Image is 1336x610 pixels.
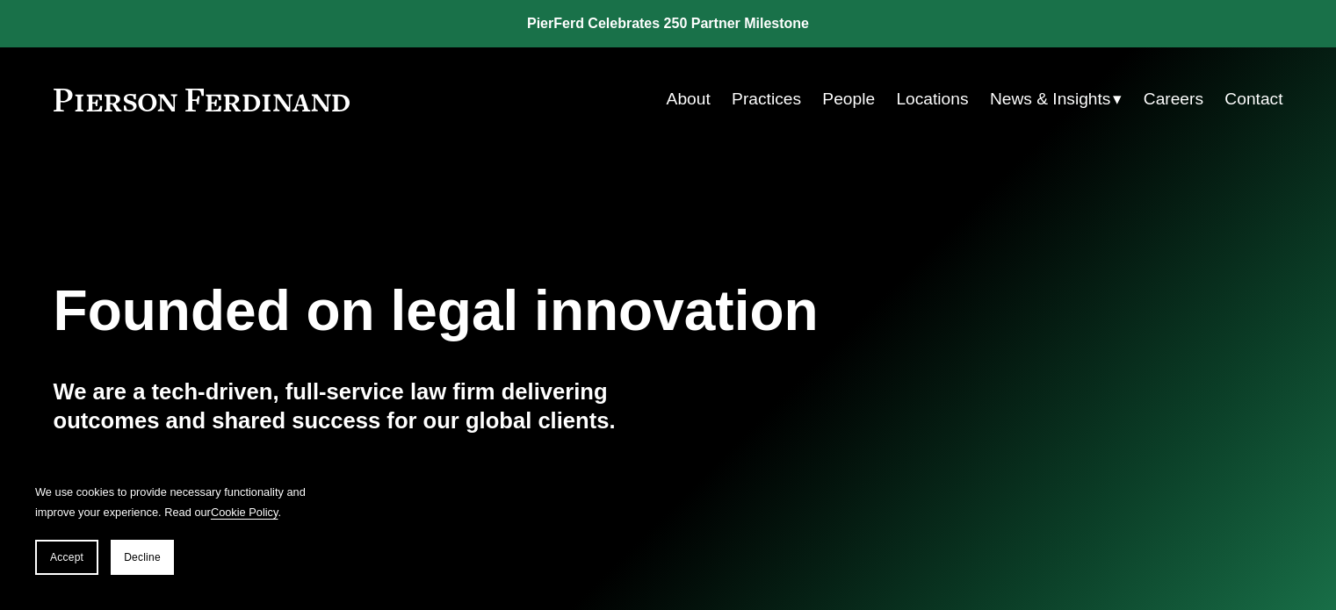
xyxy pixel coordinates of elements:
p: We use cookies to provide necessary functionality and improve your experience. Read our . [35,482,316,522]
h1: Founded on legal innovation [54,279,1079,343]
h4: We are a tech-driven, full-service law firm delivering outcomes and shared success for our global... [54,377,668,434]
section: Cookie banner [18,464,334,592]
button: Decline [111,540,174,575]
span: Decline [124,551,161,563]
a: People [822,83,875,116]
a: Practices [732,83,801,116]
a: Locations [896,83,968,116]
a: folder dropdown [990,83,1123,116]
span: Accept [50,551,83,563]
button: Accept [35,540,98,575]
span: News & Insights [990,84,1111,115]
a: About [667,83,711,116]
a: Contact [1224,83,1282,116]
a: Careers [1144,83,1203,116]
a: Cookie Policy [211,506,278,519]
